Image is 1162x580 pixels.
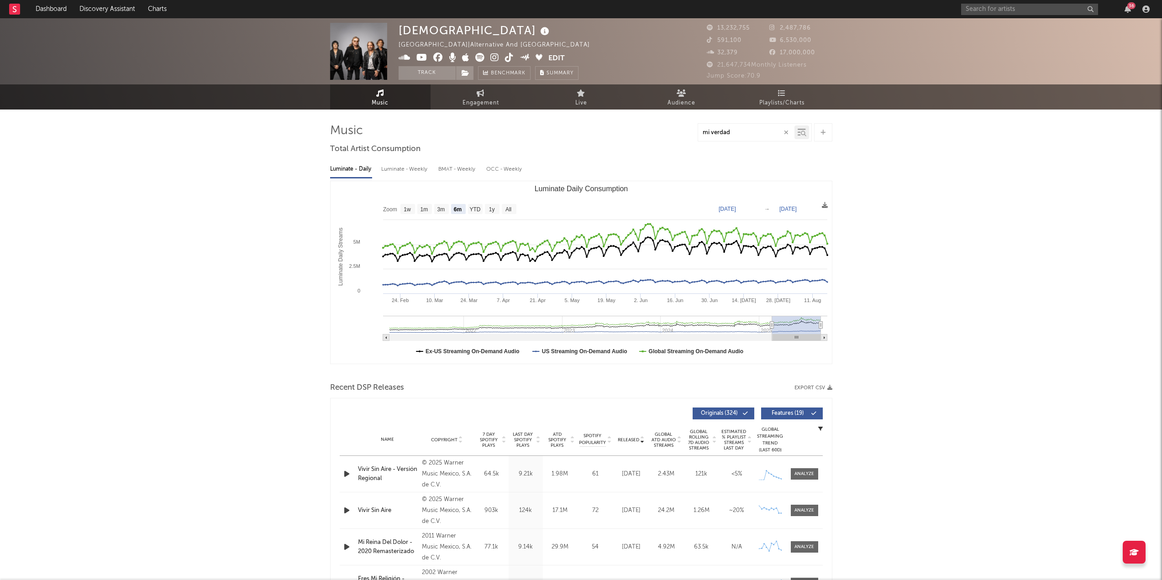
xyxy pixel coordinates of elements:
[721,470,752,479] div: <5%
[542,348,627,355] text: US Streaming On-Demand Audio
[564,298,580,303] text: 5. May
[634,298,647,303] text: 2. Jun
[477,432,501,448] span: 7 Day Spotify Plays
[535,66,578,80] button: Summary
[794,385,832,391] button: Export CSV
[337,228,344,286] text: Luminate Daily Streams
[497,298,510,303] text: 7. Apr
[698,129,794,136] input: Search by song name or URL
[759,98,804,109] span: Playlists/Charts
[618,437,639,443] span: Released
[766,298,790,303] text: 28. [DATE]
[804,298,821,303] text: 11. Aug
[721,543,752,552] div: N/A
[391,298,408,303] text: 24. Feb
[648,348,743,355] text: Global Streaming On-Demand Audio
[422,494,472,527] div: © 2025 Warner Music Mexico, S.A. de C.V.
[505,206,511,213] text: All
[686,543,717,552] div: 63.5k
[616,506,647,515] div: [DATE]
[358,465,418,483] a: Vivir Sin Aire - Versión Regional
[616,470,647,479] div: [DATE]
[381,162,429,177] div: Luminate - Weekly
[358,436,418,443] div: Name
[330,382,404,393] span: Recent DSP Releases
[579,506,611,515] div: 72
[732,84,832,110] a: Playlists/Charts
[511,506,541,515] div: 124k
[358,506,418,515] a: Vivir Sin Aire
[383,206,397,213] text: Zoom
[693,408,754,419] button: Originals(324)
[399,23,552,38] div: [DEMOGRAPHIC_DATA]
[530,298,546,303] text: 21. Apr
[534,185,628,193] text: Luminate Daily Consumption
[719,206,736,212] text: [DATE]
[426,298,443,303] text: 10. Mar
[545,543,575,552] div: 29.9M
[478,66,531,80] a: Benchmark
[651,506,682,515] div: 24.2M
[667,298,683,303] text: 16. Jun
[463,98,499,109] span: Engagement
[460,298,478,303] text: 24. Mar
[545,470,575,479] div: 1.98M
[707,73,761,79] span: Jump Score: 70.9
[422,531,472,564] div: 2011 Warner Music Mexico, S.A. de C.V.
[438,162,477,177] div: BMAT - Weekly
[331,181,832,364] svg: Luminate Daily Consumption
[961,4,1098,15] input: Search for artists
[477,506,506,515] div: 903k
[357,288,360,293] text: 0
[731,298,756,303] text: 14. [DATE]
[761,408,823,419] button: Features(19)
[511,470,541,479] div: 9.21k
[579,470,611,479] div: 61
[767,411,809,416] span: Features ( 19 )
[404,206,411,213] text: 1w
[349,263,360,269] text: 2.5M
[668,98,695,109] span: Audience
[431,437,457,443] span: Copyright
[651,470,682,479] div: 2.43M
[437,206,445,213] text: 3m
[579,543,611,552] div: 54
[686,506,717,515] div: 1.26M
[511,432,535,448] span: Last Day Spotify Plays
[372,98,389,109] span: Music
[399,40,600,51] div: [GEOGRAPHIC_DATA] | Alternative and [GEOGRAPHIC_DATA]
[721,429,747,451] span: Estimated % Playlist Streams Last Day
[491,68,526,79] span: Benchmark
[616,543,647,552] div: [DATE]
[575,98,587,109] span: Live
[353,239,360,245] text: 5M
[707,25,750,31] span: 13,232,755
[769,50,815,56] span: 17,000,000
[721,506,752,515] div: ~ 20 %
[769,25,811,31] span: 2,487,786
[769,37,811,43] span: 6,530,000
[330,144,421,155] span: Total Artist Consumption
[686,470,717,479] div: 121k
[453,206,461,213] text: 6m
[477,470,506,479] div: 64.5k
[358,538,418,556] a: Mi Reina Del Dolor - 2020 Remasterizado
[426,348,520,355] text: Ex-US Streaming On-Demand Audio
[547,71,573,76] span: Summary
[545,432,569,448] span: ATD Spotify Plays
[707,62,807,68] span: 21,647,734 Monthly Listeners
[701,298,717,303] text: 30. Jun
[469,206,480,213] text: YTD
[579,433,606,446] span: Spotify Popularity
[330,84,431,110] a: Music
[597,298,615,303] text: 19. May
[399,66,456,80] button: Track
[548,53,565,64] button: Edit
[699,411,741,416] span: Originals ( 324 )
[757,426,784,454] div: Global Streaming Trend (Last 60D)
[420,206,428,213] text: 1m
[651,432,676,448] span: Global ATD Audio Streams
